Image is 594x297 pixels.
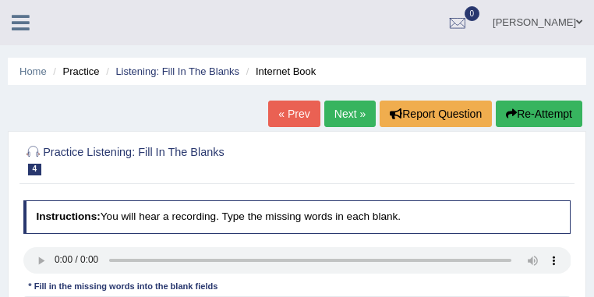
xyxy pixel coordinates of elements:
[28,164,42,175] span: 4
[268,101,320,127] a: « Prev
[23,200,571,233] h4: You will hear a recording. Type the missing words in each blank.
[465,6,480,21] span: 0
[23,143,363,175] h2: Practice Listening: Fill In The Blanks
[49,64,99,79] li: Practice
[23,280,223,293] div: * Fill in the missing words into the blank fields
[496,101,582,127] button: Re-Attempt
[36,210,100,222] b: Instructions:
[324,101,376,127] a: Next »
[380,101,492,127] button: Report Question
[19,65,47,77] a: Home
[242,64,316,79] li: Internet Book
[115,65,239,77] a: Listening: Fill In The Blanks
